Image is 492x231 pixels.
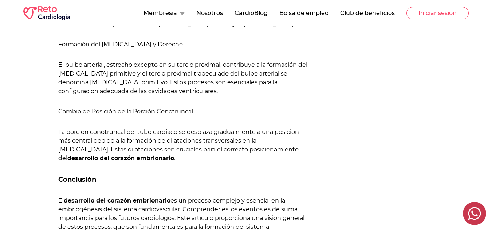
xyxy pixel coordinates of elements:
[67,155,174,162] strong: desarrollo del corazón embrionario
[406,7,469,19] button: Iniciar sesión
[58,107,308,116] h4: Cambio de Posición de la Porción Conotruncal
[340,9,395,18] button: Club de beneficios
[196,9,223,18] button: Nosotros
[58,128,308,163] p: La porción conotruncal del tubo cardiaco se desplaza gradualmente a una posición más central debi...
[58,61,308,96] p: El bulbo arterial, estrecho excepto en su tercio proximal, contribuye a la formación del [MEDICAL...
[64,197,170,204] strong: desarrollo del corazón embrionario
[58,174,308,185] h3: Conclusión
[143,9,185,18] button: Membresía
[58,40,308,49] h4: Formación del [MEDICAL_DATA] y Derecho
[235,9,268,18] button: CardioBlog
[23,6,70,20] img: RETO Cardio Logo
[279,9,328,18] button: Bolsa de empleo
